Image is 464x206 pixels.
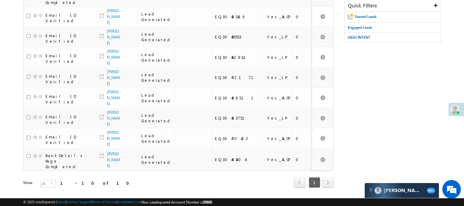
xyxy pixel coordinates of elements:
img: Carter [375,187,381,194]
div: Email ID Verified [45,53,92,64]
span: 25 [41,180,51,187]
a: Acceptable Use [117,200,141,204]
a: [PERSON_NAME] [107,90,120,106]
div: Lead Generated [141,72,172,83]
span: HIGH INTENT [348,35,370,40]
div: 0 [296,34,314,40]
div: 0 [296,115,314,121]
span: select [51,182,56,185]
img: carter-drag [368,187,373,192]
div: EQ30472171 [215,75,261,80]
div: Yes_ALCP [267,136,290,141]
div: EQ30483752 [215,115,261,121]
div: Yes_LP [267,115,290,121]
a: [PERSON_NAME] [107,49,120,65]
div: Lead Generated [141,52,172,63]
div: Lead Generated [141,154,172,165]
a: About [57,200,66,204]
div: EQ30470422 [215,136,261,141]
div: 0 [296,14,314,20]
div: Email ID Verified [45,94,92,105]
span: Your Leadsquared Account Number is [142,200,212,204]
div: Lead Generated [141,11,172,22]
span: Starred Leads [355,14,377,19]
textarea: Type your message and hit 'Enter' [8,57,113,156]
span: Carter [384,187,424,193]
div: Lead Generated [141,31,172,42]
div: 0 [296,157,314,162]
a: next [322,178,334,188]
div: Email ID Verified [45,12,92,24]
div: Minimize live chat window [101,3,116,18]
div: Yes_LP [267,75,290,80]
div: 0 [296,75,314,80]
div: Yes_LP [267,55,290,60]
div: Chat with us now [32,33,104,41]
div: Yes_ALCP [267,14,290,20]
a: Terms of Service [92,200,116,204]
div: Lead Generated [141,112,172,124]
a: [PERSON_NAME] [107,69,120,86]
div: EQ30465553 [215,34,261,40]
span: © 2025 LeadSquared | | | | | [23,199,212,205]
div: 0 [296,95,314,101]
span: Engaged Leads [348,25,372,30]
div: Email ID Verified [45,134,92,145]
a: [PERSON_NAME] [107,130,120,147]
div: Yes_ALCP [267,95,290,101]
a: [PERSON_NAME] [107,29,120,45]
div: Email ID Verified [45,33,92,44]
div: EQ30462962 [215,55,261,60]
div: carter-dragCarter[PERSON_NAME]99+ [364,183,439,198]
a: Contact Support [67,200,91,204]
a: [PERSON_NAME] [107,110,120,126]
div: Show [23,180,36,186]
a: prev [294,178,305,188]
div: EQ30484306 [215,157,261,162]
div: Yes_LP [267,34,290,40]
span: 1 [309,177,320,188]
div: Email ID Verified [45,114,92,125]
div: Yes_ALCP [267,157,290,162]
div: BankDetails Page Completed [45,153,92,169]
div: EQ30485429 [215,14,261,20]
div: Lead Generated [141,133,172,144]
a: [PERSON_NAME] [107,151,120,168]
a: [PERSON_NAME] [107,8,120,25]
div: 0 [296,136,314,141]
div: EQ30488511 [215,95,261,101]
div: Email ID Verified [45,73,92,85]
div: 1 - 10 of 10 [60,179,133,186]
span: 39660 [203,200,212,204]
div: Lead Generated [141,92,172,103]
div: 0 [296,55,314,60]
em: Start Chat [84,160,112,169]
img: d_60004797649_company_0_60004797649 [11,33,26,41]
